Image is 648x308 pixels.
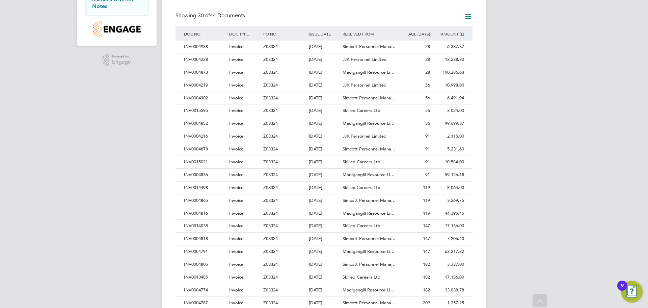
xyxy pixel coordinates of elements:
[432,26,466,42] div: AMOUNT (£)
[229,82,243,88] span: Invoice
[343,146,396,152] span: Simcott Personnel Mana…
[425,159,430,165] span: 91
[182,194,227,207] div: INV0004865
[263,172,278,177] span: Z03324
[423,287,430,293] span: 182
[425,133,430,139] span: 91
[182,66,227,79] div: INV0004873
[341,26,398,42] div: RECEIVED FROM
[182,156,227,168] div: INV0015021
[263,223,278,229] span: Z03324
[343,236,396,241] span: Simcott Personnel Mana…
[343,95,396,101] span: Simcott Personnel Mana…
[229,287,243,293] span: Invoice
[263,197,278,203] span: Z03324
[432,130,466,143] div: 2,115.00
[198,12,210,19] span: 30 of
[229,108,243,113] span: Invoice
[182,92,227,104] div: INV0004902
[229,95,243,101] span: Invoice
[307,26,341,42] div: ISSUE DATE
[343,69,395,75] span: Madigangill Resource Li…
[263,56,278,62] span: Z03324
[343,223,380,229] span: Skilled Careers Ltd
[343,44,396,49] span: Simcott Personnel Mana…
[229,120,243,126] span: Invoice
[229,248,243,254] span: Invoice
[423,236,430,241] span: 147
[432,233,466,245] div: 7,206.40
[621,286,624,294] div: 9
[343,274,380,280] span: Skilled Careers Ltd
[425,44,430,49] span: 28
[307,117,341,130] div: [DATE]
[343,261,396,267] span: Simcott Personnel Mana…
[432,53,466,66] div: 12,238.80
[229,274,243,280] span: Invoice
[182,284,227,297] div: INV0004774
[182,143,227,156] div: INV0004878
[182,26,227,42] div: DOC NO
[307,245,341,258] div: [DATE]
[85,21,148,38] a: Go to home page
[343,197,396,203] span: Simcott Personnel Mana…
[229,69,243,75] span: Invoice
[432,79,466,92] div: 10,998.00
[432,92,466,104] div: 6,491.94
[263,248,278,254] span: Z03324
[263,95,278,101] span: Z03324
[307,79,341,92] div: [DATE]
[425,120,430,126] span: 56
[307,104,341,117] div: [DATE]
[229,159,243,165] span: Invoice
[229,236,243,241] span: Invoice
[423,210,430,216] span: 119
[398,26,432,42] div: AGE (DAYS)
[343,185,380,190] span: Skilled Careers Ltd
[229,185,243,190] span: Invoice
[307,271,341,284] div: [DATE]
[423,261,430,267] span: 182
[621,281,643,303] button: Open Resource Center, 9 new notifications
[343,120,395,126] span: Madigangill Resource Li…
[182,117,227,130] div: INV0004852
[423,223,430,229] span: 147
[182,245,227,258] div: INV0004791
[229,223,243,229] span: Invoice
[343,248,395,254] span: Madigangill Resource Li…
[263,146,278,152] span: Z03324
[425,82,430,88] span: 56
[263,82,278,88] span: Z03324
[112,59,131,65] span: Engage
[229,261,243,267] span: Invoice
[343,56,386,62] span: JJK Personnel Limited
[182,130,227,143] div: INV0004216
[263,69,278,75] span: Z03324
[229,44,243,49] span: Invoice
[182,79,227,92] div: INV0004219
[229,146,243,152] span: Invoice
[343,133,386,139] span: JJK Personnel Limited
[432,194,466,207] div: 3,269.75
[343,159,380,165] span: Skilled Careers Ltd
[307,169,341,181] div: [DATE]
[307,258,341,271] div: [DATE]
[182,271,227,284] div: INV0013485
[343,287,395,293] span: Madigangill Resource Li…
[425,108,430,113] span: 56
[229,197,243,203] span: Invoice
[229,210,243,216] span: Invoice
[423,197,430,203] span: 119
[229,172,243,177] span: Invoice
[263,133,278,139] span: Z03324
[182,41,227,53] div: INV0004938
[343,172,395,177] span: Madigangill Resource Li…
[432,207,466,220] div: 44,395.45
[432,66,466,79] div: 100,286.63
[263,300,278,306] span: Z03324
[307,194,341,207] div: [DATE]
[229,133,243,139] span: Invoice
[432,220,466,232] div: 17,136.00
[182,53,227,66] div: INV0004228
[432,41,466,53] div: 6,337.37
